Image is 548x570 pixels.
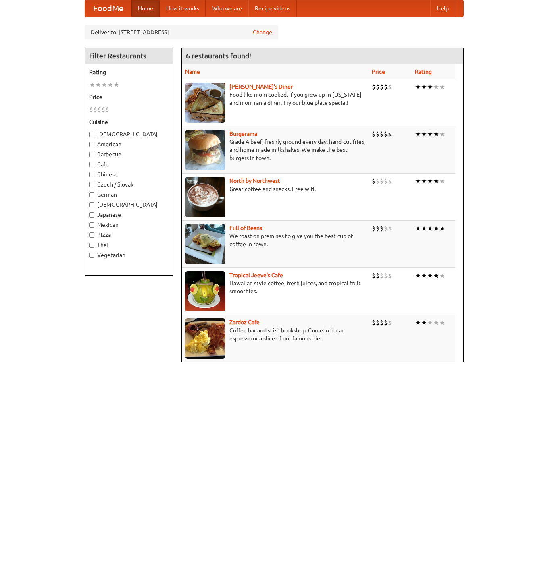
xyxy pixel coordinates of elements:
[427,83,433,91] li: ★
[229,225,262,231] a: Full of Beans
[131,0,160,17] a: Home
[105,105,109,114] li: $
[89,160,169,168] label: Cafe
[415,271,421,280] li: ★
[89,162,94,167] input: Cafe
[380,83,384,91] li: $
[97,105,101,114] li: $
[229,178,280,184] a: North by Northwest
[89,118,169,126] h5: Cuisine
[89,222,94,228] input: Mexican
[185,232,365,248] p: We roast on premises to give you the best cup of coffee in town.
[101,105,105,114] li: $
[439,271,445,280] li: ★
[89,241,169,249] label: Thai
[206,0,248,17] a: Who we are
[415,318,421,327] li: ★
[89,105,93,114] li: $
[89,211,169,219] label: Japanese
[89,93,169,101] h5: Price
[89,130,169,138] label: [DEMOGRAPHIC_DATA]
[421,130,427,139] li: ★
[107,80,113,89] li: ★
[89,140,169,148] label: American
[93,105,97,114] li: $
[89,68,169,76] h5: Rating
[380,224,384,233] li: $
[433,224,439,233] li: ★
[384,318,388,327] li: $
[372,130,376,139] li: $
[433,271,439,280] li: ★
[415,224,421,233] li: ★
[421,177,427,186] li: ★
[415,177,421,186] li: ★
[89,253,94,258] input: Vegetarian
[427,177,433,186] li: ★
[89,202,94,207] input: [DEMOGRAPHIC_DATA]
[388,224,392,233] li: $
[89,150,169,158] label: Barbecue
[95,80,101,89] li: ★
[229,272,283,278] a: Tropical Jeeve's Cafe
[439,130,445,139] li: ★
[415,68,432,75] a: Rating
[388,83,392,91] li: $
[89,191,169,199] label: German
[372,318,376,327] li: $
[430,0,455,17] a: Help
[380,130,384,139] li: $
[380,271,384,280] li: $
[380,318,384,327] li: $
[384,130,388,139] li: $
[421,224,427,233] li: ★
[388,130,392,139] li: $
[439,83,445,91] li: ★
[421,318,427,327] li: ★
[384,224,388,233] li: $
[372,224,376,233] li: $
[229,131,257,137] a: Burgerama
[229,319,260,325] b: Zardoz Cafe
[376,83,380,91] li: $
[415,130,421,139] li: ★
[185,83,225,123] img: sallys.jpg
[384,83,388,91] li: $
[421,83,427,91] li: ★
[388,318,392,327] li: $
[433,318,439,327] li: ★
[248,0,297,17] a: Recipe videos
[384,177,388,186] li: $
[89,80,95,89] li: ★
[421,271,427,280] li: ★
[253,28,272,36] a: Change
[372,68,385,75] a: Price
[89,201,169,209] label: [DEMOGRAPHIC_DATA]
[89,192,94,197] input: German
[427,130,433,139] li: ★
[85,25,278,39] div: Deliver to: [STREET_ADDRESS]
[427,224,433,233] li: ★
[89,132,94,137] input: [DEMOGRAPHIC_DATA]
[89,212,94,218] input: Japanese
[229,83,293,90] a: [PERSON_NAME]'s Diner
[415,83,421,91] li: ★
[376,318,380,327] li: $
[185,177,225,217] img: north.jpg
[439,177,445,186] li: ★
[185,326,365,342] p: Coffee bar and sci-fi bookshop. Come in for an espresso or a slice of our famous pie.
[388,177,392,186] li: $
[89,142,94,147] input: American
[113,80,119,89] li: ★
[376,130,380,139] li: $
[372,83,376,91] li: $
[427,271,433,280] li: ★
[388,271,392,280] li: $
[101,80,107,89] li: ★
[433,83,439,91] li: ★
[185,185,365,193] p: Great coffee and snacks. Free wifi.
[376,224,380,233] li: $
[185,279,365,295] p: Hawaiian style coffee, fresh juices, and tropical fruit smoothies.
